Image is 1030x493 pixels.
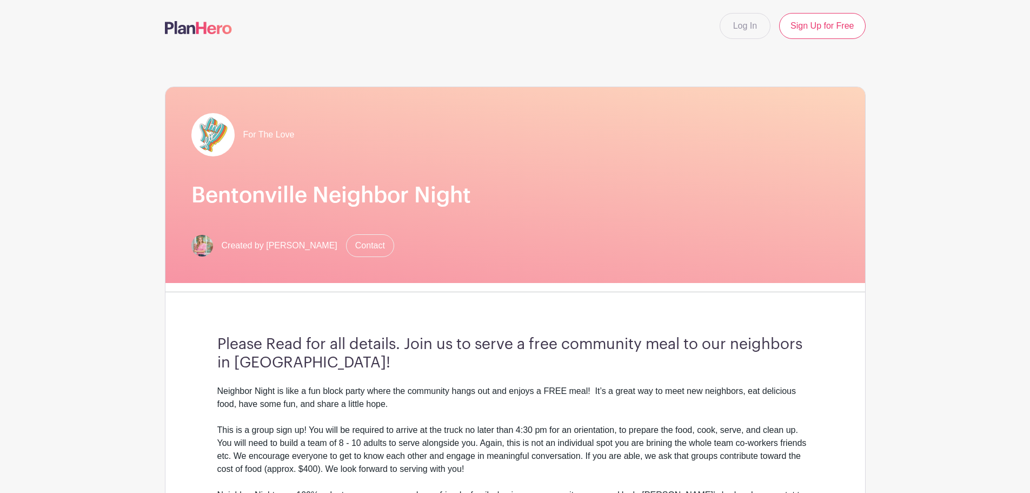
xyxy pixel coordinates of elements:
span: Created by [PERSON_NAME] [222,239,337,252]
img: logo-507f7623f17ff9eddc593b1ce0a138ce2505c220e1c5a4e2b4648c50719b7d32.svg [165,21,232,34]
img: pageload-spinner.gif [191,113,235,156]
span: For The Love [243,128,295,141]
h1: Bentonville Neighbor Night [191,182,839,208]
h3: Please Read for all details. Join us to serve a free community meal to our neighbors in [GEOGRAPH... [217,336,813,372]
div: Neighbor Night is like a fun block party where the community hangs out and enjoys a FREE meal! It... [217,385,813,476]
a: Contact [346,234,394,257]
img: 2x2%20headshot.png [191,235,213,257]
a: Sign Up for Free [779,13,865,39]
a: Log In [720,13,770,39]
